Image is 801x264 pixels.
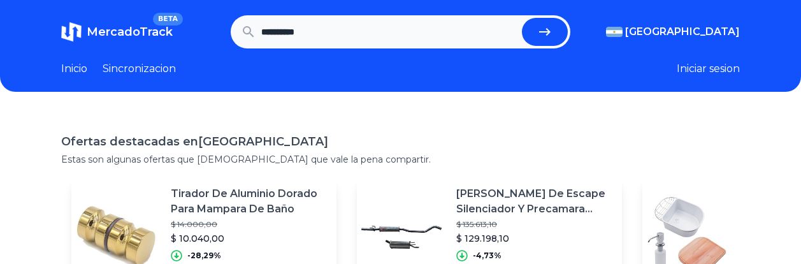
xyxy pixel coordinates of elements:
[456,186,612,217] p: [PERSON_NAME] De Escape Silenciador Y Precamara Corsa 3 Y 5 P
[61,133,740,150] h1: Ofertas destacadas en [GEOGRAPHIC_DATA]
[171,219,326,230] p: $ 14.000,00
[61,22,82,42] img: MercadoTrack
[61,61,87,77] a: Inicio
[677,61,740,77] button: Iniciar sesion
[61,153,740,166] p: Estas son algunas ofertas que [DEMOGRAPHIC_DATA] que vale la pena compartir.
[473,251,502,261] p: -4,73%
[61,22,173,42] a: MercadoTrackBETA
[187,251,221,261] p: -28,29%
[456,219,612,230] p: $ 135.613,10
[456,232,612,245] p: $ 129.198,10
[606,27,623,37] img: Argentina
[103,61,176,77] a: Sincronizacion
[171,186,326,217] p: Tirador De Aluminio Dorado Para Mampara De Baño
[625,24,740,40] span: [GEOGRAPHIC_DATA]
[171,232,326,245] p: $ 10.040,00
[153,13,183,26] span: BETA
[606,24,740,40] button: [GEOGRAPHIC_DATA]
[87,25,173,39] span: MercadoTrack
